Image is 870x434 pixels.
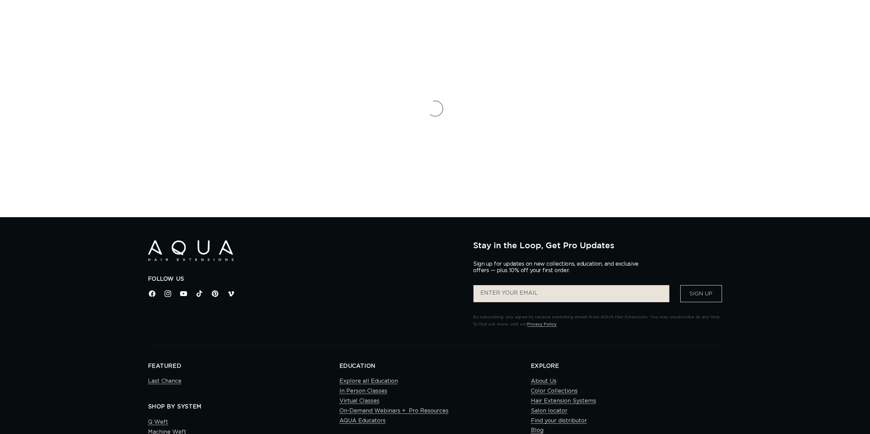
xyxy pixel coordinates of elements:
[531,406,567,416] a: Salon locator
[531,386,578,396] a: Color Collections
[527,322,557,326] a: Privacy Policy
[339,386,387,396] a: In Person Classes
[339,406,449,416] a: On-Demand Webinars + Pro Resources
[148,240,233,261] img: Aqua Hair Extensions
[680,285,722,302] button: Sign Up
[148,363,339,370] h2: FEATURED
[148,403,339,410] h2: SHOP BY SYSTEM
[473,240,722,250] h2: Stay in the Loop, Get Pro Updates
[339,363,531,370] h2: EDUCATION
[473,313,722,328] p: By subscribing, you agree to receive marketing emails from AQUA Hair Extensions. You may unsubscr...
[339,396,379,406] a: Virtual Classes
[148,276,463,283] h2: Follow Us
[148,376,182,386] a: Last Chance
[473,261,644,274] p: Sign up for updates on new collections, education, and exclusive offers — plus 10% off your first...
[473,285,669,302] input: ENTER YOUR EMAIL
[531,396,596,406] a: Hair Extension Systems
[339,376,398,386] a: Explore all Education
[531,363,722,370] h2: EXPLORE
[148,417,168,427] a: Q Weft
[531,376,557,386] a: About Us
[339,416,386,426] a: AQUA Educators
[531,416,587,426] a: Find your distributor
